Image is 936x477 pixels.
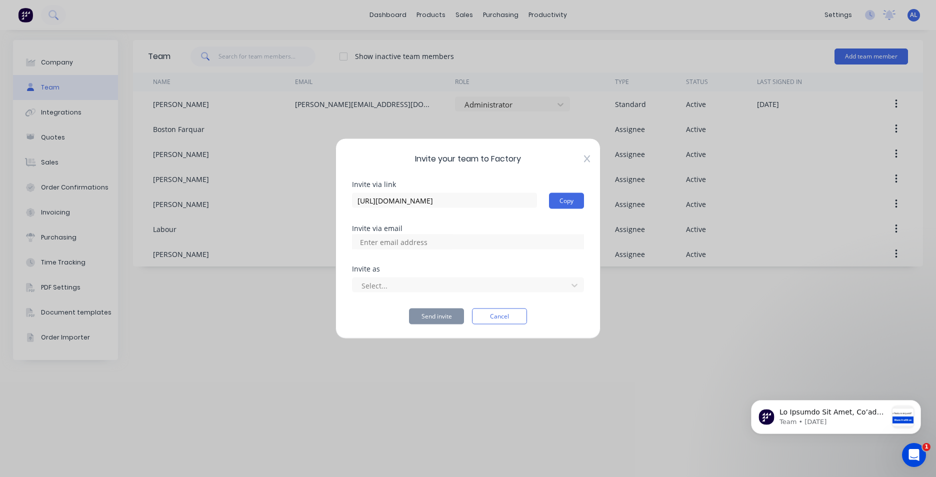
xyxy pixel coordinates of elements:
[354,234,454,249] input: Enter email address
[43,37,151,46] p: Message from Team, sent 2w ago
[902,443,926,467] iframe: Intercom live chat
[472,308,527,324] button: Cancel
[352,153,584,165] span: Invite your team to Factory
[922,443,930,451] span: 1
[352,265,584,272] div: Invite as
[549,193,584,209] button: Copy
[352,181,584,188] div: Invite via link
[409,308,464,324] button: Send invite
[736,380,936,450] iframe: Intercom notifications message
[352,225,584,232] div: Invite via email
